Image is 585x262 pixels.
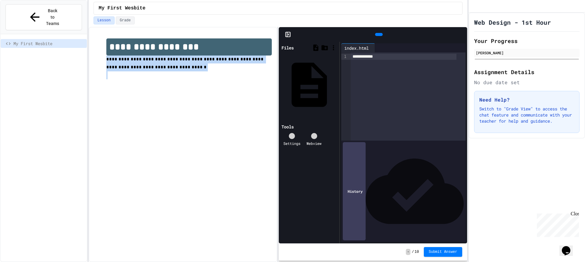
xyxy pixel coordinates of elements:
[5,4,82,30] button: Back to Teams
[343,142,366,240] div: History
[429,249,457,254] span: Submit Answer
[283,141,300,146] div: Settings
[307,141,321,146] div: Webview
[2,2,42,39] div: Chat with us now!Close
[474,37,580,45] h2: Your Progress
[412,249,414,254] span: /
[94,16,115,24] button: Lesson
[479,106,574,124] p: Switch to "Grade View" to access the chat feature and communicate with your teacher for help and ...
[99,5,146,12] span: My First Wesbite
[406,249,410,255] span: -
[559,238,579,256] iframe: chat widget
[341,43,375,52] div: index.html
[424,247,462,257] button: Submit Answer
[341,45,372,51] div: index.html
[476,50,578,56] div: [PERSON_NAME]
[13,40,84,47] span: My First Wesbite
[474,79,580,86] div: No due date set
[341,54,347,60] div: 1
[479,96,574,103] h3: Need Help?
[116,16,135,24] button: Grade
[474,68,580,76] h2: Assignment Details
[282,124,294,130] div: Tools
[45,8,60,27] span: Back to Teams
[474,18,551,27] h1: Web Design - 1st Hour
[415,249,419,254] span: 10
[282,45,294,51] div: Files
[534,211,579,237] iframe: chat widget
